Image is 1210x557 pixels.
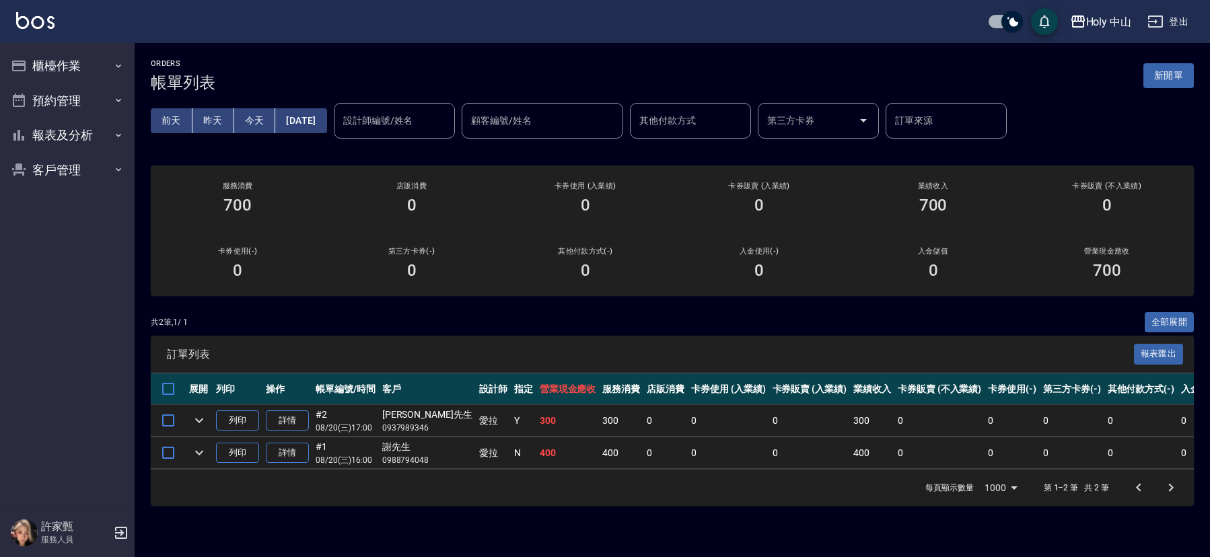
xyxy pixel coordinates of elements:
td: 400 [536,437,600,469]
a: 詳情 [266,443,309,463]
h2: 卡券販賣 (入業績) [688,182,830,190]
h2: 入金使用(-) [688,247,830,256]
button: 昨天 [192,108,234,133]
div: Holy 中山 [1086,13,1132,30]
p: 服務人員 [41,533,110,546]
th: 卡券使用 (入業績) [688,373,769,405]
td: 0 [894,405,985,437]
td: 0 [1104,405,1178,437]
th: 操作 [262,373,312,405]
h2: 店販消費 [341,182,482,190]
button: Open [853,110,874,131]
button: expand row [189,443,209,463]
button: 列印 [216,443,259,463]
th: 指定 [511,373,536,405]
th: 展開 [186,373,213,405]
td: 0 [985,437,1040,469]
span: 訂單列表 [167,348,1134,361]
td: 0 [688,437,769,469]
button: Holy 中山 [1065,8,1137,36]
td: 0 [643,437,688,469]
th: 設計師 [476,373,511,405]
th: 業績收入 [850,373,894,405]
h2: 卡券販賣 (不入業績) [1036,182,1178,190]
td: 400 [850,437,894,469]
td: 300 [536,405,600,437]
p: 每頁顯示數量 [925,482,974,494]
h3: 0 [754,196,764,215]
button: 預約管理 [5,83,129,118]
h2: 其他付款方式(-) [515,247,656,256]
p: 共 2 筆, 1 / 1 [151,316,188,328]
td: N [511,437,536,469]
h3: 0 [407,196,417,215]
button: expand row [189,410,209,431]
th: 店販消費 [643,373,688,405]
th: 卡券販賣 (入業績) [769,373,851,405]
td: 愛拉 [476,437,511,469]
button: 今天 [234,108,276,133]
img: Logo [16,12,55,29]
button: save [1031,8,1058,35]
td: #2 [312,405,379,437]
div: 1000 [979,470,1022,506]
td: 300 [850,405,894,437]
button: 新開單 [1143,63,1194,88]
h3: 帳單列表 [151,73,215,92]
td: 0 [1040,405,1104,437]
th: 卡券使用(-) [985,373,1040,405]
button: 列印 [216,410,259,431]
td: #1 [312,437,379,469]
td: 0 [985,405,1040,437]
button: 前天 [151,108,192,133]
h2: 營業現金應收 [1036,247,1178,256]
td: 0 [1040,437,1104,469]
h3: 服務消費 [167,182,308,190]
h2: 卡券使用(-) [167,247,308,256]
h3: 0 [407,261,417,280]
button: 登出 [1142,9,1194,34]
p: 08/20 (三) 16:00 [316,454,376,466]
td: 0 [643,405,688,437]
td: 0 [769,437,851,469]
button: 報表及分析 [5,118,129,153]
td: 0 [688,405,769,437]
a: 報表匯出 [1134,347,1184,360]
button: 報表匯出 [1134,344,1184,365]
img: Person [11,519,38,546]
td: 400 [599,437,643,469]
td: Y [511,405,536,437]
p: 08/20 (三) 17:00 [316,422,376,434]
a: 詳情 [266,410,309,431]
td: 0 [894,437,985,469]
h3: 0 [929,261,938,280]
h2: 卡券使用 (入業績) [515,182,656,190]
th: 客戶 [379,373,476,405]
h5: 許家甄 [41,520,110,533]
h3: 700 [223,196,252,215]
th: 其他付款方式(-) [1104,373,1178,405]
th: 列印 [213,373,262,405]
td: 0 [769,405,851,437]
th: 第三方卡券(-) [1040,373,1104,405]
h2: 入金儲值 [862,247,1003,256]
button: [DATE] [275,108,326,133]
td: 0 [1104,437,1178,469]
h2: 業績收入 [862,182,1003,190]
p: 0988794048 [382,454,472,466]
th: 帳單編號/時間 [312,373,379,405]
h2: ORDERS [151,59,215,68]
h3: 0 [233,261,242,280]
h3: 0 [1102,196,1112,215]
th: 營業現金應收 [536,373,600,405]
a: 新開單 [1143,69,1194,81]
p: 第 1–2 筆 共 2 筆 [1044,482,1109,494]
th: 卡券販賣 (不入業績) [894,373,985,405]
div: 謝先生 [382,440,472,454]
div: [PERSON_NAME]先生 [382,408,472,422]
p: 0937989346 [382,422,472,434]
h3: 700 [1093,261,1121,280]
button: 櫃檯作業 [5,48,129,83]
button: 客戶管理 [5,153,129,188]
h2: 第三方卡券(-) [341,247,482,256]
